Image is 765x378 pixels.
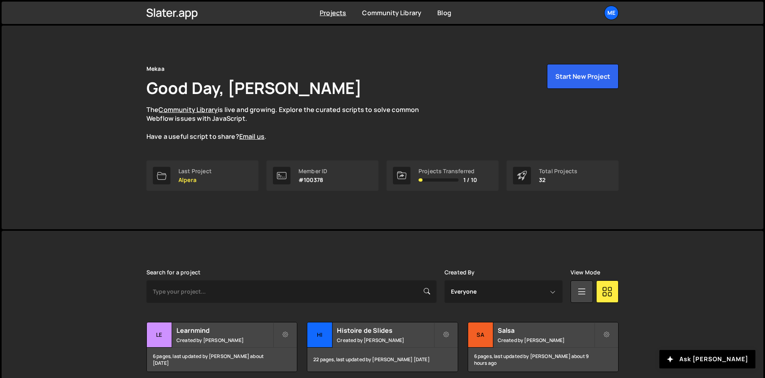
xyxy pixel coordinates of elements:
a: Me [604,6,619,20]
p: #100378 [298,177,327,183]
h2: Histoire de Slides [337,326,433,335]
p: The is live and growing. Explore the curated scripts to solve common Webflow issues with JavaScri... [146,105,435,141]
input: Type your project... [146,280,437,303]
div: Member ID [298,168,327,174]
a: Le Learnmind Created by [PERSON_NAME] 6 pages, last updated by [PERSON_NAME] about [DATE] [146,322,297,372]
a: Community Library [362,8,421,17]
small: Created by [PERSON_NAME] [176,337,273,344]
label: Search for a project [146,269,200,276]
div: Hi [307,322,332,348]
div: 22 pages, last updated by [PERSON_NAME] [DATE] [307,348,457,372]
a: Hi Histoire de Slides Created by [PERSON_NAME] 22 pages, last updated by [PERSON_NAME] [DATE] [307,322,458,372]
h2: Learnmind [176,326,273,335]
div: Mekaa [146,64,164,74]
small: Created by [PERSON_NAME] [337,337,433,344]
a: Email us [239,132,264,141]
button: Ask [PERSON_NAME] [659,350,755,368]
h2: Salsa [498,326,594,335]
div: 6 pages, last updated by [PERSON_NAME] about [DATE] [147,348,297,372]
a: Community Library [158,105,218,114]
div: 6 pages, last updated by [PERSON_NAME] about 9 hours ago [468,348,618,372]
div: Le [147,322,172,348]
a: Blog [437,8,451,17]
a: Projects [320,8,346,17]
p: Alpera [178,177,212,183]
label: View Mode [571,269,600,276]
h1: Good Day, [PERSON_NAME] [146,77,362,99]
p: 32 [539,177,577,183]
div: Last Project [178,168,212,174]
small: Created by [PERSON_NAME] [498,337,594,344]
div: Total Projects [539,168,577,174]
a: Last Project Alpera [146,160,258,191]
label: Created By [445,269,475,276]
div: Projects Transferred [419,168,477,174]
button: Start New Project [547,64,619,89]
span: 1 / 10 [463,177,477,183]
a: Sa Salsa Created by [PERSON_NAME] 6 pages, last updated by [PERSON_NAME] about 9 hours ago [468,322,619,372]
div: Sa [468,322,493,348]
